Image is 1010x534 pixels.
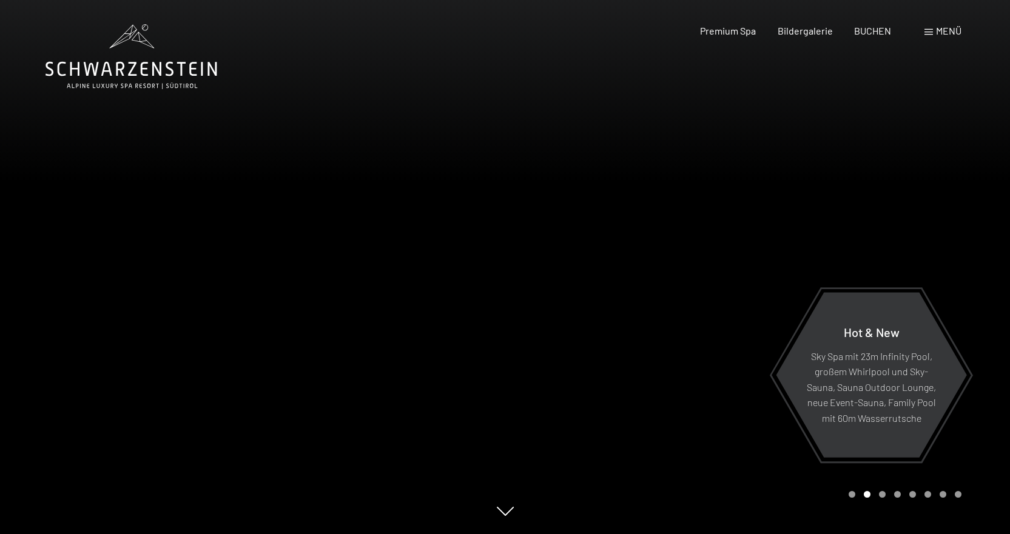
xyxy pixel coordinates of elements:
a: Bildergalerie [778,25,833,36]
span: Menü [936,25,961,36]
a: Hot & New Sky Spa mit 23m Infinity Pool, großem Whirlpool und Sky-Sauna, Sauna Outdoor Lounge, ne... [775,292,968,458]
a: BUCHEN [854,25,891,36]
div: Carousel Pagination [844,491,961,498]
div: Carousel Page 1 [849,491,855,498]
a: Premium Spa [700,25,756,36]
div: Carousel Page 4 [894,491,901,498]
span: Hot & New [844,324,900,339]
div: Carousel Page 8 [955,491,961,498]
div: Carousel Page 6 [924,491,931,498]
div: Carousel Page 7 [940,491,946,498]
p: Sky Spa mit 23m Infinity Pool, großem Whirlpool und Sky-Sauna, Sauna Outdoor Lounge, neue Event-S... [806,348,937,426]
div: Carousel Page 5 [909,491,916,498]
div: Carousel Page 2 (Current Slide) [864,491,870,498]
div: Carousel Page 3 [879,491,886,498]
